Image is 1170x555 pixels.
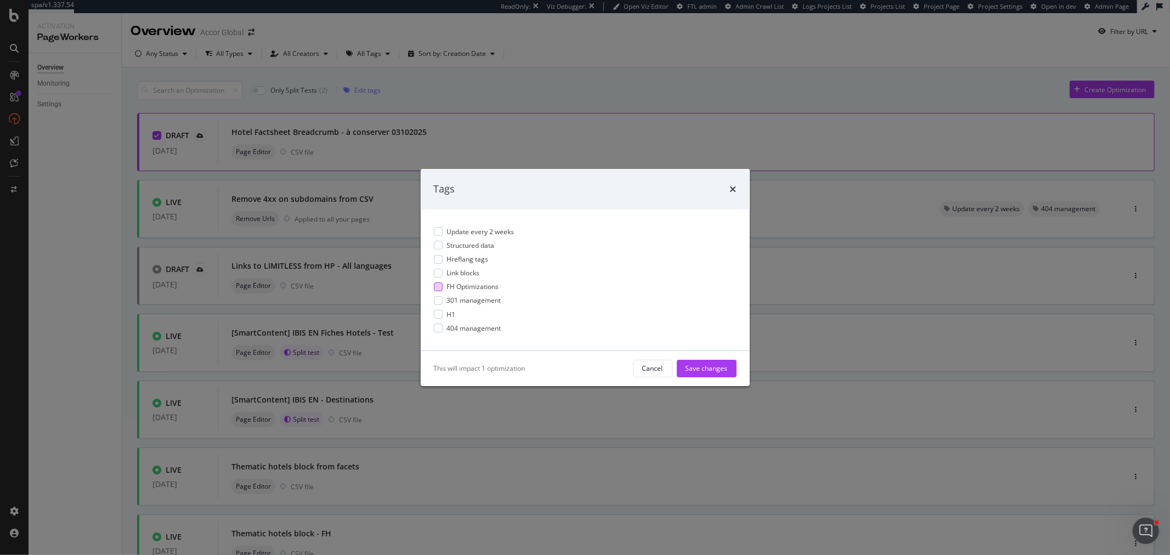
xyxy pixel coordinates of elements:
iframe: Intercom live chat [1133,518,1159,544]
span: 301 management [447,296,501,305]
span: 404 management [447,324,501,333]
div: times [730,182,737,196]
button: Save changes [677,360,737,377]
button: Cancel [633,360,672,377]
span: FH Optimizations [447,282,499,291]
span: Structured data [447,241,495,250]
span: H1 [447,310,456,319]
span: Update every 2 weeks [447,227,515,236]
span: Hreflang tags [447,254,489,264]
div: modal [421,169,750,386]
div: This will impact 1 optimization [434,364,624,373]
div: Save changes [686,364,728,373]
div: Cancel [642,364,663,373]
div: Tags [434,182,455,196]
span: Link blocks [447,268,480,277]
